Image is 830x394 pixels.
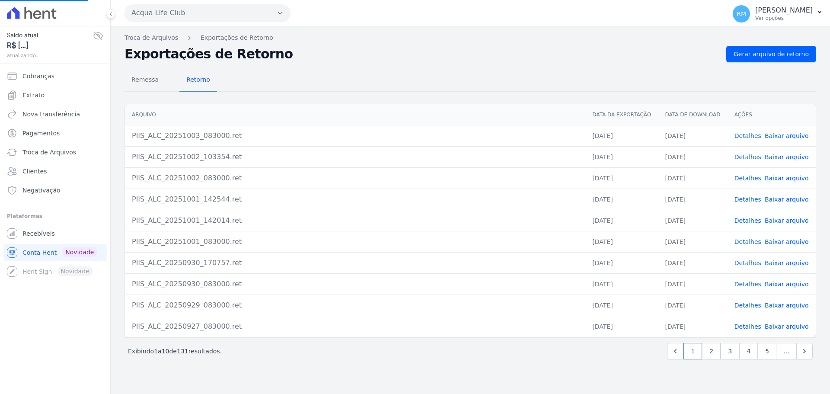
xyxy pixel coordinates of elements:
span: Recebíveis [22,229,55,238]
a: Baixar arquivo [765,196,809,203]
th: Data da Exportação [585,104,658,125]
a: Cobranças [3,67,107,85]
td: [DATE] [658,252,728,273]
td: [DATE] [585,273,658,295]
span: … [776,343,797,359]
a: Previous [667,343,683,359]
div: PIIS_ALC_20251001_083000.ret [132,237,578,247]
td: [DATE] [658,316,728,337]
span: Saldo atual [7,31,93,40]
a: Troca de Arquivos [3,144,107,161]
a: Baixar arquivo [765,281,809,288]
a: Troca de Arquivos [124,33,178,42]
a: Detalhes [734,175,761,182]
a: Remessa [124,69,166,92]
span: Extrato [22,91,45,99]
a: Baixar arquivo [765,238,809,245]
p: [PERSON_NAME] [755,6,813,15]
div: PIIS_ALC_20251003_083000.ret [132,131,578,141]
a: 1 [683,343,702,359]
h2: Exportações de Retorno [124,48,719,60]
span: Negativação [22,186,61,195]
a: Baixar arquivo [765,132,809,139]
td: [DATE] [585,167,658,189]
a: Next [796,343,813,359]
td: [DATE] [585,231,658,252]
td: [DATE] [585,252,658,273]
a: Detalhes [734,154,761,160]
span: RM [737,11,746,17]
a: Baixar arquivo [765,217,809,224]
span: Pagamentos [22,129,60,138]
div: PIIS_ALC_20251001_142544.ret [132,194,578,205]
th: Arquivo [125,104,585,125]
button: RM [PERSON_NAME] Ver opções [726,2,830,26]
a: 3 [721,343,739,359]
a: Exportações de Retorno [201,33,273,42]
div: PIIS_ALC_20251002_083000.ret [132,173,578,183]
span: Novidade [62,247,97,257]
span: 131 [177,348,188,355]
span: 1 [154,348,158,355]
span: R$ [...] [7,40,93,51]
a: Pagamentos [3,125,107,142]
td: [DATE] [658,125,728,146]
a: Extrato [3,86,107,104]
td: [DATE] [658,295,728,316]
span: Remessa [126,71,164,88]
a: Baixar arquivo [765,259,809,266]
th: Data de Download [658,104,728,125]
span: 10 [162,348,169,355]
button: Acqua Life Club [124,4,290,22]
a: Clientes [3,163,107,180]
td: [DATE] [658,189,728,210]
div: PIIS_ALC_20250930_170757.ret [132,258,578,268]
nav: Breadcrumb [124,33,816,42]
a: Retorno [179,69,217,92]
a: 2 [702,343,721,359]
a: Gerar arquivo de retorno [726,46,816,62]
td: [DATE] [585,125,658,146]
div: PIIS_ALC_20250927_083000.ret [132,321,578,332]
td: [DATE] [585,189,658,210]
span: atualizando... [7,51,93,59]
div: PIIS_ALC_20250930_083000.ret [132,279,578,289]
a: Nova transferência [3,106,107,123]
a: Baixar arquivo [765,302,809,309]
span: Conta Hent [22,248,57,257]
td: [DATE] [658,146,728,167]
a: Detalhes [734,323,761,330]
div: PIIS_ALC_20251001_142014.ret [132,215,578,226]
p: Exibindo a de resultados. [128,347,222,356]
a: 4 [739,343,758,359]
span: Nova transferência [22,110,80,119]
a: Detalhes [734,302,761,309]
td: [DATE] [585,316,658,337]
a: Detalhes [734,281,761,288]
div: Plataformas [7,211,103,221]
span: Cobranças [22,72,54,80]
a: Negativação [3,182,107,199]
span: Clientes [22,167,47,176]
td: [DATE] [658,231,728,252]
a: Recebíveis [3,225,107,242]
span: Retorno [181,71,215,88]
td: [DATE] [585,210,658,231]
td: [DATE] [658,210,728,231]
a: Baixar arquivo [765,323,809,330]
nav: Sidebar [7,67,103,280]
a: Detalhes [734,132,761,139]
th: Ações [728,104,816,125]
a: Detalhes [734,238,761,245]
a: Baixar arquivo [765,154,809,160]
div: PIIS_ALC_20251002_103354.ret [132,152,578,162]
td: [DATE] [658,167,728,189]
div: PIIS_ALC_20250929_083000.ret [132,300,578,311]
span: Troca de Arquivos [22,148,76,157]
a: Detalhes [734,196,761,203]
span: Gerar arquivo de retorno [734,50,809,58]
td: [DATE] [585,146,658,167]
td: [DATE] [585,295,658,316]
a: Conta Hent Novidade [3,244,107,261]
a: Baixar arquivo [765,175,809,182]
